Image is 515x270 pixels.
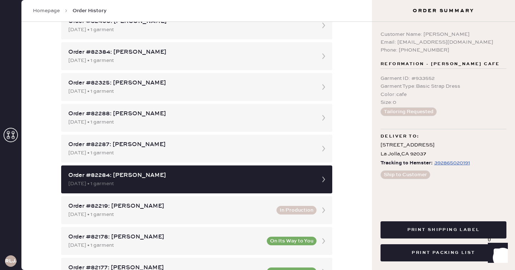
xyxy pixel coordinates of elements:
[381,226,506,233] a: Print Shipping Label
[68,48,312,57] div: Order #82384: [PERSON_NAME]
[381,221,506,238] button: Print Shipping Label
[381,244,506,261] button: Print Packing List
[481,238,512,269] iframe: Front Chat
[68,202,272,211] div: Order #82219: [PERSON_NAME]
[68,233,263,241] div: Order #82178: [PERSON_NAME]
[433,159,470,168] a: 392865020191
[381,107,437,116] button: Tailoring Requested
[381,91,506,98] div: Color : cafe
[68,211,272,218] div: [DATE] • 1 garment
[68,180,312,188] div: [DATE] • 1 garment
[381,38,506,46] div: Email: [EMAIL_ADDRESS][DOMAIN_NAME]
[68,79,312,87] div: Order #82325: [PERSON_NAME]
[381,46,506,54] div: Phone: [PHONE_NUMBER]
[73,7,107,14] span: Order History
[372,7,515,14] h3: Order Summary
[68,171,312,180] div: Order #82284: [PERSON_NAME]
[381,141,506,159] div: [STREET_ADDRESS] La Jolla , CA 92037
[68,140,312,149] div: Order #82287: [PERSON_NAME]
[68,118,312,126] div: [DATE] • 1 garment
[267,237,317,245] button: On Its Way to You
[434,159,470,167] div: https://www.fedex.com/apps/fedextrack/?tracknumbers=392865020191&cntry_code=US
[68,241,263,249] div: [DATE] • 1 garment
[381,60,500,68] span: Reformation - [PERSON_NAME] cafe
[381,132,419,141] span: Deliver to:
[381,170,430,179] button: Ship to Customer
[68,110,312,118] div: Order #82288: [PERSON_NAME]
[381,30,506,38] div: Customer Name: [PERSON_NAME]
[381,82,506,90] div: Garment Type : Basic Strap Dress
[381,98,506,106] div: Size : 0
[276,206,317,214] button: In Production
[68,87,312,95] div: [DATE] • 1 garment
[381,159,433,168] span: Tracking to Hemster:
[381,74,506,82] div: Garment ID : # 933552
[33,7,60,14] a: Homepage
[68,26,312,34] div: [DATE] • 1 garment
[68,149,312,157] div: [DATE] • 1 garment
[5,259,16,264] h3: RLJA
[68,57,312,64] div: [DATE] • 1 garment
